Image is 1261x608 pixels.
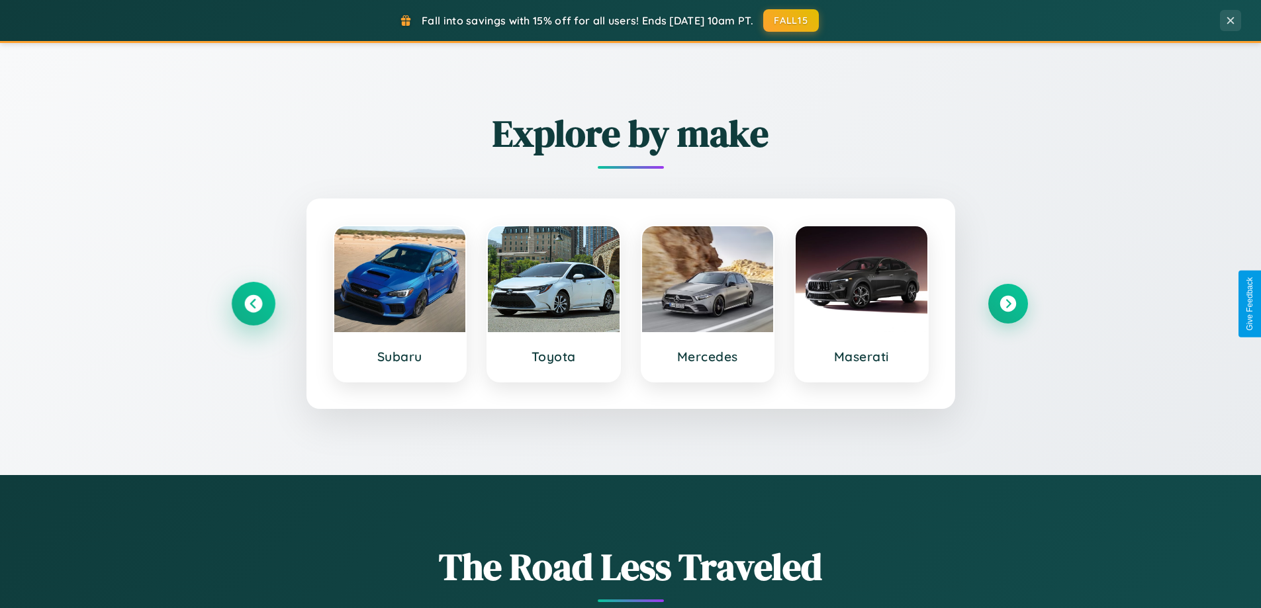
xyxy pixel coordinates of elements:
[422,14,753,27] span: Fall into savings with 15% off for all users! Ends [DATE] 10am PT.
[234,108,1028,159] h2: Explore by make
[1245,277,1254,331] div: Give Feedback
[763,9,819,32] button: FALL15
[655,349,761,365] h3: Mercedes
[348,349,453,365] h3: Subaru
[234,541,1028,592] h1: The Road Less Traveled
[809,349,914,365] h3: Maserati
[501,349,606,365] h3: Toyota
